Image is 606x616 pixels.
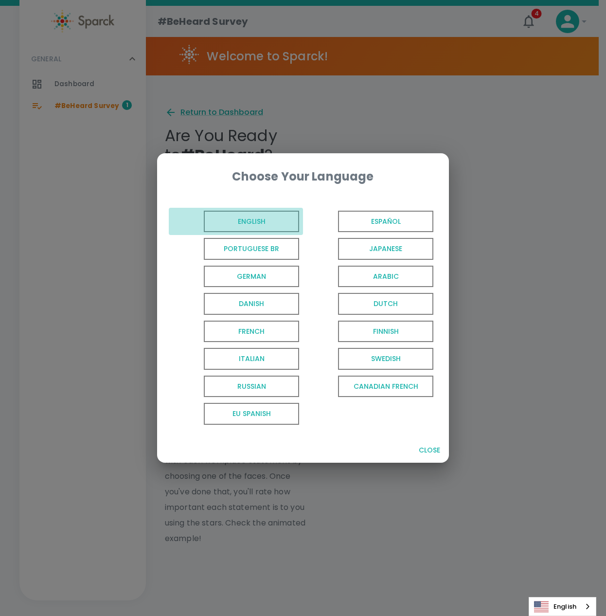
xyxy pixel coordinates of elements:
button: Español [303,208,437,236]
button: Italian [169,345,303,373]
span: Danish [204,293,299,315]
button: Dutch [303,290,437,318]
span: Canadian French [338,376,433,398]
span: German [204,266,299,288]
div: Choose Your Language [173,169,433,184]
button: French [169,318,303,345]
span: French [204,321,299,343]
button: Danish [169,290,303,318]
button: Portuguese BR [169,235,303,263]
button: Swedish [303,345,437,373]
button: Arabic [303,263,437,290]
button: English [169,208,303,236]
span: Dutch [338,293,433,315]
button: German [169,263,303,290]
span: Español [338,211,433,233]
span: Japanese [338,238,433,260]
button: Close [414,441,445,459]
span: Russian [204,376,299,398]
span: Arabic [338,266,433,288]
span: EU Spanish [204,403,299,425]
span: Portuguese BR [204,238,299,260]
div: Language [529,597,596,616]
span: Finnish [338,321,433,343]
button: Finnish [303,318,437,345]
button: Canadian French [303,373,437,400]
button: Japanese [303,235,437,263]
a: English [529,598,596,616]
span: Italian [204,348,299,370]
aside: Language selected: English [529,597,596,616]
button: Russian [169,373,303,400]
button: EU Spanish [169,400,303,428]
span: English [204,211,299,233]
span: Swedish [338,348,433,370]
